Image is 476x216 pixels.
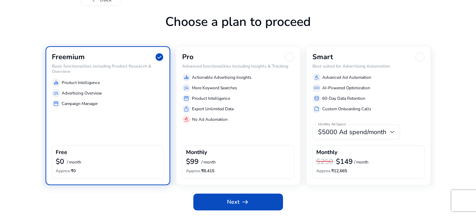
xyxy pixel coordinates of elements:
p: Product Intelligence [62,79,100,86]
h3: Smart [312,53,333,61]
p: Custom Onboarding Calls [322,106,371,112]
p: No Ad Automation [192,116,228,123]
span: equalizer [184,75,189,80]
span: Approx. [316,168,331,174]
span: all_inclusive [314,85,319,91]
p: Advertising Overview [62,90,102,96]
span: Next [227,198,249,206]
h4: Monthly [186,149,207,156]
span: ios_share [184,106,189,112]
span: manage_search [53,90,59,96]
span: storefront [184,96,189,101]
p: Advanced Ad Automation [322,74,371,81]
span: gavel [184,117,189,122]
span: $5000 Ad spend/month [318,128,386,136]
span: equalizer [53,80,59,85]
p: / month [67,160,81,165]
button: Nextarrow_right_alt [193,194,283,210]
p: More Keyword Searches [192,85,237,91]
span: gavel [314,75,319,80]
span: storefront [53,101,59,106]
h3: Freemium [52,53,85,61]
span: arrow_right_alt [241,198,249,206]
h6: ₹12,665 [316,168,421,173]
b: $0 [56,157,64,166]
p: AI-Powered Optimization [322,85,370,91]
span: summarize [314,106,319,112]
h3: $250 [316,158,333,166]
b: $99 [186,157,199,166]
h6: ₹8,415 [186,168,290,173]
h1: Choose a plan to proceed [46,14,431,46]
p: Export Unlimited Data [192,106,234,112]
p: / month [354,160,368,165]
b: $149 [336,157,353,166]
p: 60-Day Data Retention [322,95,365,102]
p: Actionable Advertising Insights [192,74,251,81]
h6: Advanced functionalities including Insights & Tracking [182,64,294,69]
span: check_circle [155,53,164,62]
h4: Monthly [316,149,337,156]
span: database [314,96,319,101]
h6: Best suited for Advertising Automation [312,64,425,69]
h3: Pro [182,53,194,61]
mat-label: Monthly Ad Spend [318,122,346,127]
span: manage_search [184,85,189,91]
p: Campaign Manager [62,100,98,107]
p: Product Intelligence [192,95,230,102]
h6: Basic functionalities including Product Research & Overview [52,64,164,74]
h4: Free [56,149,67,156]
span: Approx. [56,168,71,174]
span: Approx. [186,168,201,174]
p: / month [201,160,216,165]
h6: ₹0 [56,168,160,173]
